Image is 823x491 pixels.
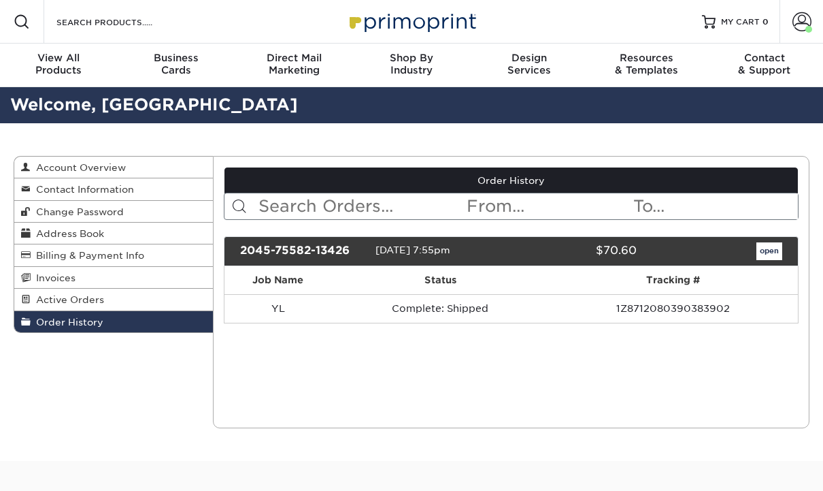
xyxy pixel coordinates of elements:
[31,272,75,283] span: Invoices
[375,244,450,255] span: [DATE] 7:55pm
[118,52,235,64] span: Business
[501,242,646,260] div: $70.60
[632,193,798,219] input: To...
[756,242,782,260] a: open
[235,44,353,87] a: Direct MailMarketing
[31,250,144,261] span: Billing & Payment Info
[588,52,705,64] span: Resources
[470,52,588,76] div: Services
[31,228,104,239] span: Address Book
[705,44,823,87] a: Contact& Support
[548,294,798,323] td: 1Z8712080390383902
[224,266,333,294] th: Job Name
[353,44,471,87] a: Shop ByIndustry
[224,168,799,193] a: Order History
[257,193,466,219] input: Search Orders...
[14,244,213,266] a: Billing & Payment Info
[548,266,798,294] th: Tracking #
[353,52,471,64] span: Shop By
[118,52,235,76] div: Cards
[762,17,769,27] span: 0
[721,16,760,28] span: MY CART
[353,52,471,76] div: Industry
[470,52,588,64] span: Design
[588,44,705,87] a: Resources& Templates
[343,7,480,36] img: Primoprint
[14,311,213,332] a: Order History
[235,52,353,64] span: Direct Mail
[31,184,134,195] span: Contact Information
[31,162,126,173] span: Account Overview
[31,206,124,217] span: Change Password
[465,193,631,219] input: From...
[31,317,103,328] span: Order History
[14,201,213,223] a: Change Password
[332,266,548,294] th: Status
[705,52,823,76] div: & Support
[14,157,213,178] a: Account Overview
[14,223,213,244] a: Address Book
[588,52,705,76] div: & Templates
[705,52,823,64] span: Contact
[224,294,333,323] td: YL
[235,52,353,76] div: Marketing
[55,14,188,30] input: SEARCH PRODUCTS.....
[118,44,235,87] a: BusinessCards
[470,44,588,87] a: DesignServices
[14,178,213,200] a: Contact Information
[332,294,548,323] td: Complete: Shipped
[31,294,104,305] span: Active Orders
[14,289,213,311] a: Active Orders
[240,244,350,257] a: 2045-75582-13426
[14,267,213,289] a: Invoices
